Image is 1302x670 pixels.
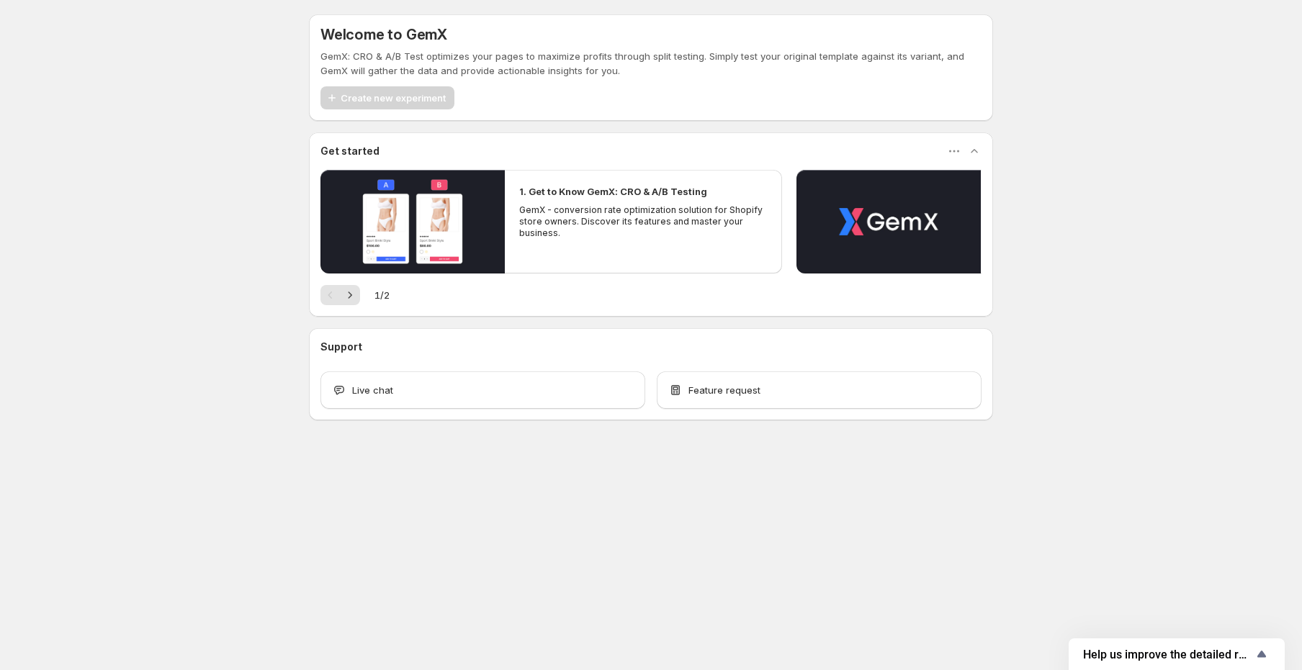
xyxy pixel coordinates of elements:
[320,285,360,305] nav: Pagination
[320,340,362,354] h3: Support
[374,288,390,302] span: 1 / 2
[519,184,707,199] h2: 1. Get to Know GemX: CRO & A/B Testing
[688,383,760,397] span: Feature request
[519,204,767,239] p: GemX - conversion rate optimization solution for Shopify store owners. Discover its features and ...
[340,285,360,305] button: Next
[320,170,505,273] button: Play video
[1083,648,1253,661] span: Help us improve the detailed report for A/B campaigns
[320,144,380,158] h3: Get started
[352,383,393,397] span: Live chat
[796,170,981,273] button: Play video
[1083,646,1270,663] button: Show survey - Help us improve the detailed report for A/B campaigns
[320,26,447,43] h5: Welcome to GemX
[320,49,982,78] p: GemX: CRO & A/B Test optimizes your pages to maximize profits through split testing. Simply test ...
